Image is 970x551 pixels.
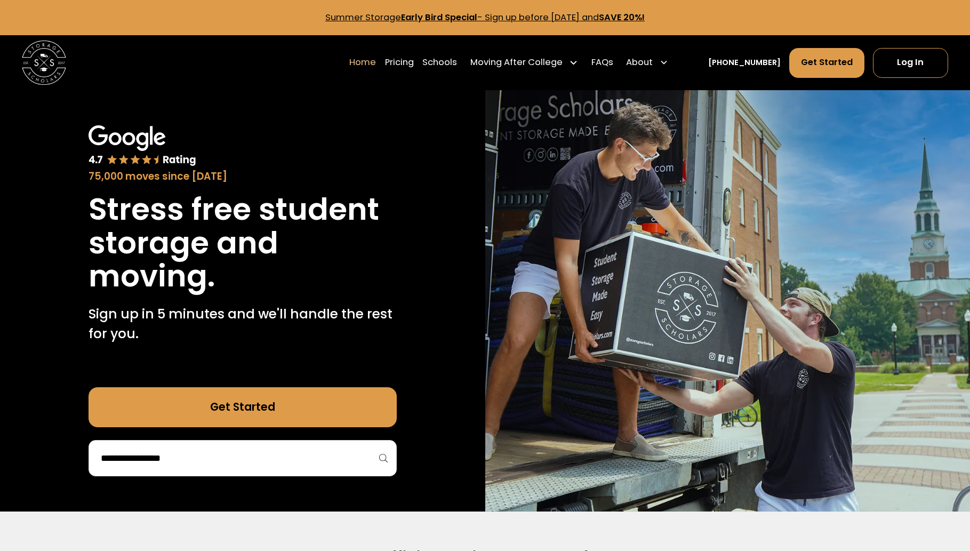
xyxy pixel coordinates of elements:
a: Home [349,47,376,78]
h1: Stress free student storage and moving. [89,193,397,292]
div: 75,000 moves since [DATE] [89,169,397,184]
div: Moving After College [466,47,582,78]
p: Sign up in 5 minutes and we'll handle the rest for you. [89,304,397,344]
strong: Early Bird Special [401,11,477,23]
img: Storage Scholars main logo [22,41,66,85]
a: Schools [422,47,457,78]
a: Pricing [385,47,414,78]
a: Get Started [789,48,864,78]
div: About [626,56,653,69]
img: Google 4.7 star rating [89,125,196,166]
a: Summer StorageEarly Bird Special- Sign up before [DATE] andSAVE 20%! [325,11,645,23]
a: Log In [873,48,948,78]
a: [PHONE_NUMBER] [708,57,781,69]
a: FAQs [591,47,613,78]
div: Moving After College [470,56,563,69]
strong: SAVE 20%! [599,11,645,23]
div: About [622,47,672,78]
a: Get Started [89,387,397,427]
